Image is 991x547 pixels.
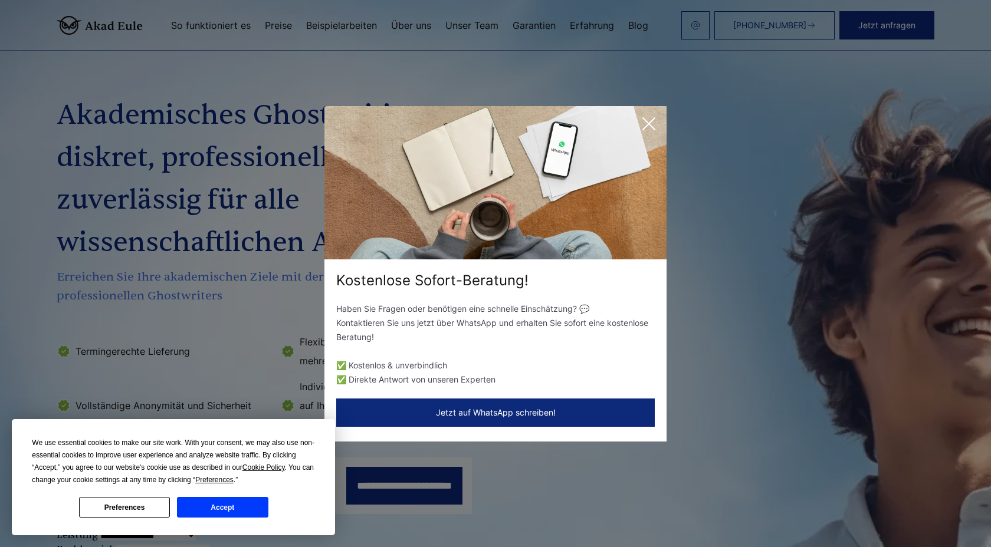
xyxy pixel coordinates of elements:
[12,419,335,535] div: Cookie Consent Prompt
[336,373,655,387] li: ✅ Direkte Antwort von unseren Experten
[336,358,655,373] li: ✅ Kostenlos & unverbindlich
[336,398,655,427] button: Jetzt auf WhatsApp schreiben!
[177,497,268,518] button: Accept
[324,106,667,259] img: exit
[242,463,285,472] span: Cookie Policy
[336,302,655,344] p: Haben Sie Fragen oder benötigen eine schnelle Einschätzung? 💬 Kontaktieren Sie uns jetzt über Wha...
[195,476,234,484] span: Preferences
[32,437,315,486] div: We use essential cookies to make our site work. With your consent, we may also use non-essential ...
[79,497,170,518] button: Preferences
[324,271,667,290] div: Kostenlose Sofort-Beratung!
